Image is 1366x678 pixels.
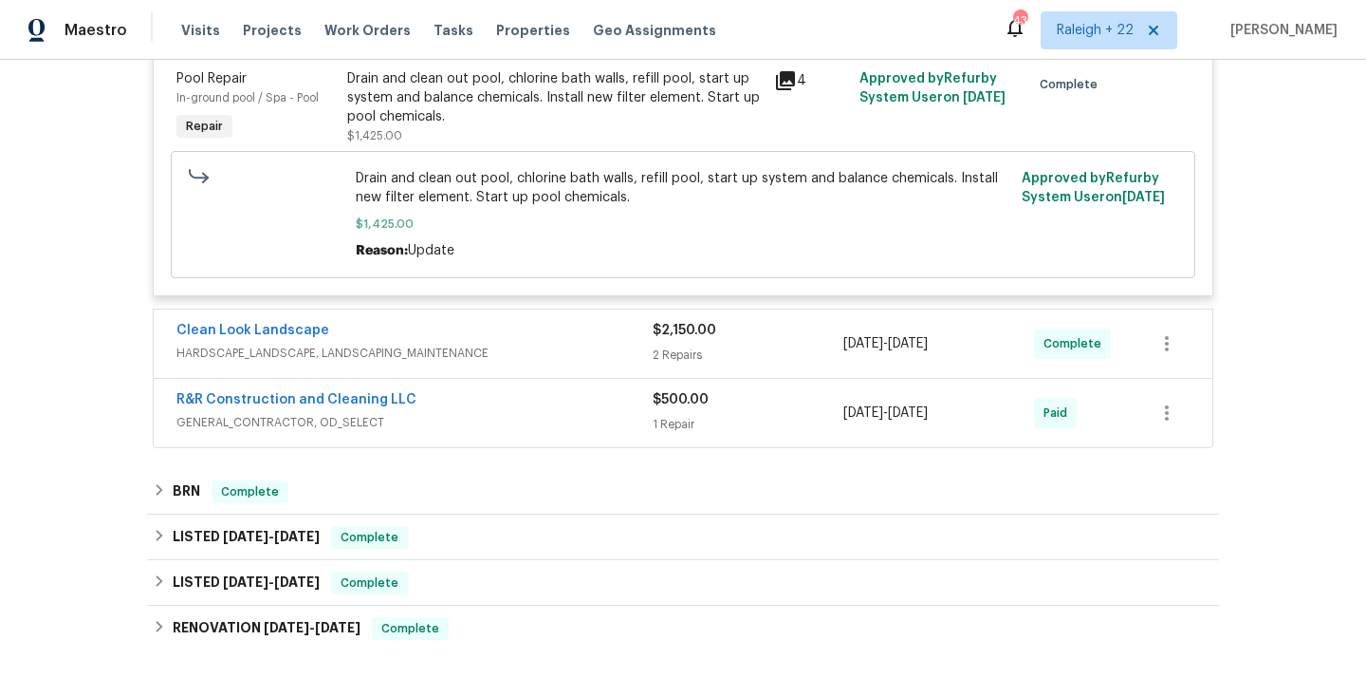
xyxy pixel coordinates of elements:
[324,21,411,40] span: Work Orders
[65,21,127,40] span: Maestro
[408,244,454,257] span: Update
[774,69,848,92] div: 4
[1122,191,1165,204] span: [DATE]
[176,72,247,85] span: Pool Repair
[274,530,320,543] span: [DATE]
[356,244,408,257] span: Reason:
[653,346,843,365] div: 2 Repairs
[434,24,473,37] span: Tasks
[173,572,320,594] h6: LISTED
[223,530,320,543] span: -
[173,617,360,640] h6: RENOVATION
[843,334,928,353] span: -
[264,621,360,634] span: -
[1043,334,1109,353] span: Complete
[653,415,843,434] div: 1 Repair
[963,91,1006,104] span: [DATE]
[333,574,406,593] span: Complete
[356,215,1011,234] span: $1,425.00
[1057,21,1134,40] span: Raleigh + 22
[274,575,320,589] span: [DATE]
[147,560,1219,606] div: LISTED [DATE]-[DATE]Complete
[223,530,268,543] span: [DATE]
[653,324,716,337] span: $2,150.00
[843,406,883,420] span: [DATE]
[356,169,1011,207] span: Drain and clean out pool, chlorine bath walls, refill pool, start up system and balance chemicals...
[176,413,653,432] span: GENERAL_CONTRACTOR, OD_SELECT
[173,480,200,503] h6: BRN
[653,393,709,406] span: $500.00
[1040,75,1105,94] span: Complete
[593,21,716,40] span: Geo Assignments
[374,619,447,638] span: Complete
[147,606,1219,651] div: RENOVATION [DATE]-[DATE]Complete
[496,21,570,40] span: Properties
[347,130,402,141] span: $1,425.00
[176,344,653,363] span: HARDSCAPE_LANDSCAPE, LANDSCAPING_MAINTENANCE
[147,515,1219,560] div: LISTED [DATE]-[DATE]Complete
[1043,404,1075,423] span: Paid
[223,575,320,589] span: -
[176,393,416,406] a: R&R Construction and Cleaning LLC
[888,337,928,350] span: [DATE]
[264,621,309,634] span: [DATE]
[176,92,319,104] span: In-ground pool / Spa - Pool
[1013,11,1026,30] div: 435
[843,337,883,350] span: [DATE]
[147,469,1219,515] div: BRN Complete
[333,528,406,547] span: Complete
[859,72,1006,104] span: Approved by Refurby System User on
[173,526,320,549] h6: LISTED
[181,21,220,40] span: Visits
[176,324,329,337] a: Clean Look Landscape
[888,406,928,420] span: [DATE]
[843,404,928,423] span: -
[1223,21,1338,40] span: [PERSON_NAME]
[223,575,268,589] span: [DATE]
[243,21,302,40] span: Projects
[213,482,286,501] span: Complete
[178,117,231,136] span: Repair
[1022,172,1165,204] span: Approved by Refurby System User on
[347,69,763,126] div: Drain and clean out pool, chlorine bath walls, refill pool, start up system and balance chemicals...
[315,621,360,634] span: [DATE]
